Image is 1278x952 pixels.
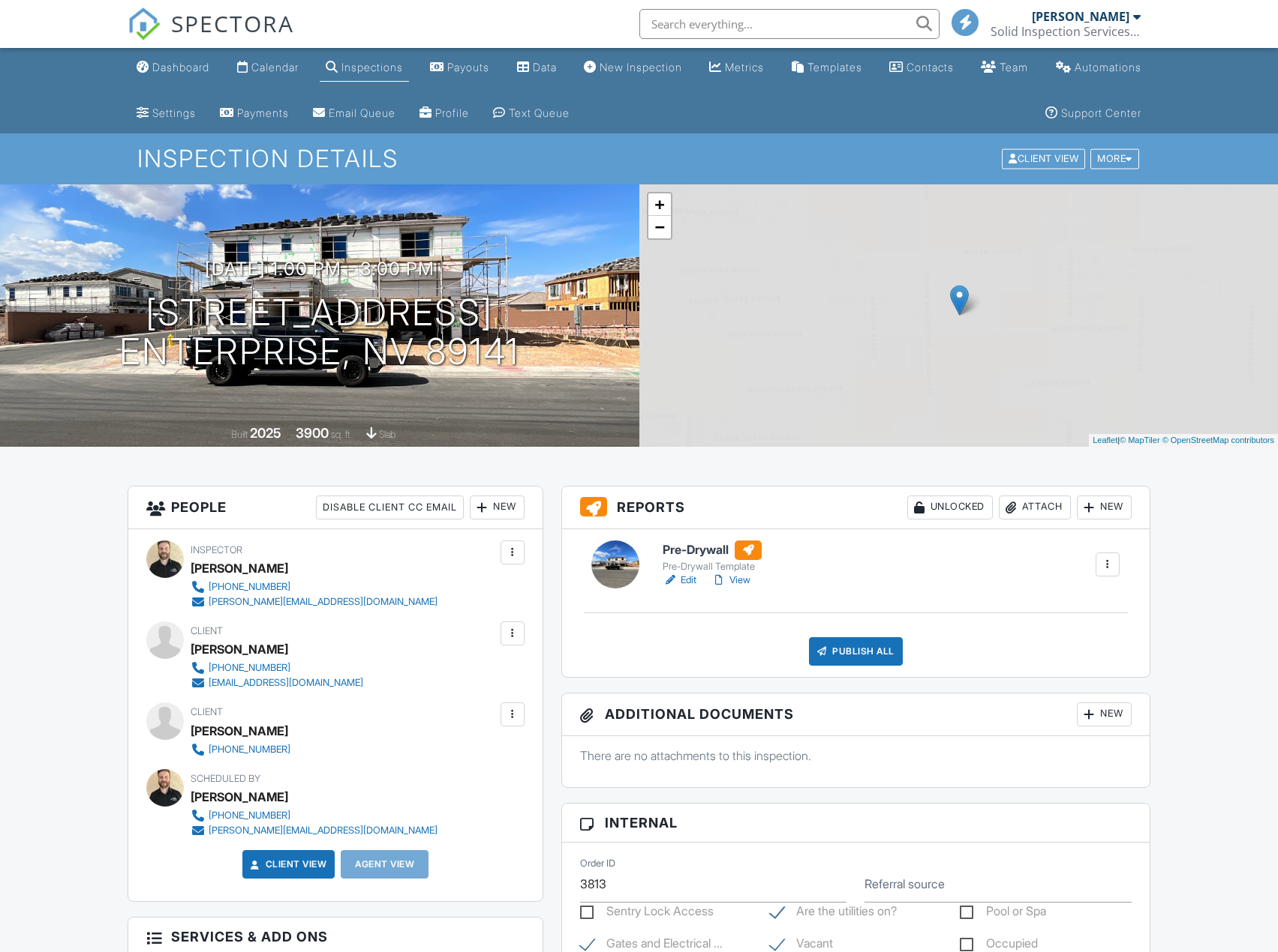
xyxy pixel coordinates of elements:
[509,106,570,119] div: Text Queue
[251,61,299,73] div: Calendar
[191,625,223,636] span: Client
[562,486,1150,529] h3: Reports
[250,425,281,441] div: 2025
[191,557,288,579] div: [PERSON_NAME]
[809,637,903,666] div: Publish All
[119,293,519,373] h1: [STREET_ADDRESS] Enterprise, NV 89141
[205,259,435,279] h3: [DATE] 1:00 pm - 3:00 pm
[562,693,1150,736] h3: Additional Documents
[128,486,543,529] h3: People
[562,804,1150,843] h3: Internal
[413,100,475,127] a: Company Profile
[231,54,305,82] a: Calendar
[209,677,363,689] div: [EMAIL_ADDRESS][DOMAIN_NAME]
[533,61,557,73] div: Data
[137,145,1141,172] h1: Inspection Details
[960,904,1046,923] label: Pool or Spa
[435,106,469,119] div: Profile
[703,54,770,82] a: Metrics
[341,61,403,73] div: Inspections
[237,106,289,119] div: Payments
[191,720,288,742] div: [PERSON_NAME]
[191,660,363,675] a: [PHONE_NUMBER]
[1075,61,1141,73] div: Automations
[639,9,940,39] input: Search everything...
[663,540,762,573] a: Pre-Drywall Pre-Drywall Template
[214,100,295,127] a: Payments
[600,61,682,73] div: New Inspection
[152,61,209,73] div: Dashboard
[907,61,954,73] div: Contacts
[1032,9,1129,24] div: [PERSON_NAME]
[424,54,495,82] a: Payouts
[975,54,1034,82] a: Team
[307,100,401,127] a: Email Queue
[663,573,696,588] a: Edit
[209,581,290,593] div: [PHONE_NUMBER]
[725,61,764,73] div: Metrics
[663,561,762,573] div: Pre-Drywall Template
[1090,149,1139,169] div: More
[511,54,563,82] a: Data
[209,744,290,756] div: [PHONE_NUMBER]
[128,20,294,52] a: SPECTORA
[191,823,438,838] a: [PERSON_NAME][EMAIL_ADDRESS][DOMAIN_NAME]
[663,540,762,560] h6: Pre-Drywall
[209,596,438,608] div: [PERSON_NAME][EMAIL_ADDRESS][DOMAIN_NAME]
[191,594,438,609] a: [PERSON_NAME][EMAIL_ADDRESS][DOMAIN_NAME]
[1093,436,1117,445] a: Leaflet
[209,810,290,822] div: [PHONE_NUMBER]
[770,904,897,923] label: Are the utilities on?
[131,100,202,127] a: Settings
[865,876,945,892] label: Referral source
[883,54,960,82] a: Contacts
[191,808,438,823] a: [PHONE_NUMBER]
[248,857,327,872] a: Client View
[191,544,242,555] span: Inspector
[907,495,993,519] div: Unlocked
[191,706,223,717] span: Client
[191,742,290,757] a: [PHONE_NUMBER]
[128,7,161,40] img: The Best Home Inspection Software - Spectora
[1050,54,1147,82] a: Automations (Basic)
[191,638,288,660] div: [PERSON_NAME]
[191,579,438,594] a: [PHONE_NUMBER]
[648,216,671,238] a: Zoom out
[487,100,576,127] a: Text Queue
[320,54,409,82] a: Inspections
[152,106,196,119] div: Settings
[209,825,438,837] div: [PERSON_NAME][EMAIL_ADDRESS][DOMAIN_NAME]
[1000,61,1028,73] div: Team
[1077,702,1132,726] div: New
[1000,152,1089,163] a: Client View
[1089,434,1278,447] div: |
[470,495,525,519] div: New
[316,495,464,519] div: Disable Client CC Email
[329,106,395,119] div: Email Queue
[1061,106,1141,119] div: Support Center
[296,425,329,441] div: 3900
[379,429,395,440] span: slab
[1002,149,1085,169] div: Client View
[1120,436,1160,445] a: © MapTiler
[580,904,714,923] label: Sentry Lock Access
[807,61,862,73] div: Templates
[331,429,352,440] span: sq. ft.
[191,773,260,784] span: Scheduled By
[191,675,363,690] a: [EMAIL_ADDRESS][DOMAIN_NAME]
[1039,100,1147,127] a: Support Center
[1162,436,1274,445] a: © OpenStreetMap contributors
[447,61,489,73] div: Payouts
[1077,495,1132,519] div: New
[231,429,248,440] span: Built
[580,857,615,870] label: Order ID
[578,54,688,82] a: New Inspection
[171,7,294,39] span: SPECTORA
[991,24,1141,39] div: Solid Inspection Services LLC
[648,193,671,216] a: Zoom in
[209,662,290,674] div: [PHONE_NUMBER]
[580,747,1132,764] p: There are no attachments to this inspection.
[131,54,215,82] a: Dashboard
[786,54,868,82] a: Templates
[999,495,1071,519] div: Attach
